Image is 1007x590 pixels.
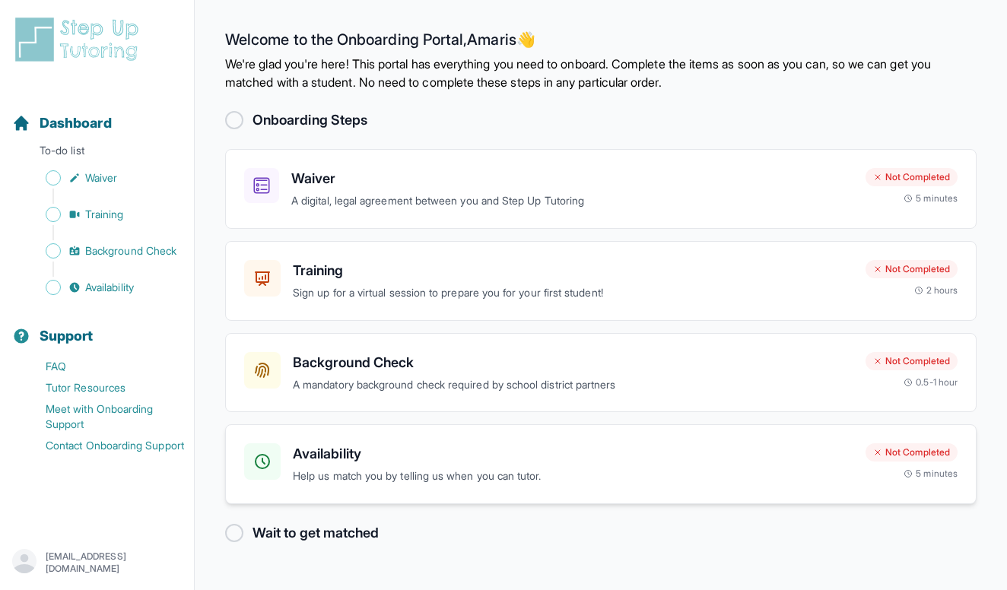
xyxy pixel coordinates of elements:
[85,243,176,259] span: Background Check
[225,30,977,55] h2: Welcome to the Onboarding Portal, Amaris 👋
[12,377,194,398] a: Tutor Resources
[40,113,112,134] span: Dashboard
[293,352,853,373] h3: Background Check
[291,168,853,189] h3: Waiver
[225,55,977,91] p: We're glad you're here! This portal has everything you need to onboard. Complete the items as soo...
[12,398,194,435] a: Meet with Onboarding Support
[12,277,194,298] a: Availability
[12,549,182,576] button: [EMAIL_ADDRESS][DOMAIN_NAME]
[253,109,367,131] h2: Onboarding Steps
[12,15,148,64] img: logo
[225,149,977,229] a: WaiverA digital, legal agreement between you and Step Up TutoringNot Completed5 minutes
[12,356,194,377] a: FAQ
[12,435,194,456] a: Contact Onboarding Support
[85,207,124,222] span: Training
[6,143,188,164] p: To-do list
[866,443,958,462] div: Not Completed
[12,240,194,262] a: Background Check
[293,376,853,394] p: A mandatory background check required by school district partners
[293,260,853,281] h3: Training
[225,333,977,413] a: Background CheckA mandatory background check required by school district partnersNot Completed0.5...
[225,241,977,321] a: TrainingSign up for a virtual session to prepare you for your first student!Not Completed2 hours
[12,113,112,134] a: Dashboard
[6,301,188,353] button: Support
[293,284,853,302] p: Sign up for a virtual session to prepare you for your first student!
[293,468,853,485] p: Help us match you by telling us when you can tutor.
[40,325,94,347] span: Support
[293,443,853,465] h3: Availability
[225,424,977,504] a: AvailabilityHelp us match you by telling us when you can tutor.Not Completed5 minutes
[85,170,117,186] span: Waiver
[85,280,134,295] span: Availability
[914,284,958,297] div: 2 hours
[46,550,182,575] p: [EMAIL_ADDRESS][DOMAIN_NAME]
[12,167,194,189] a: Waiver
[904,376,958,389] div: 0.5-1 hour
[904,468,958,480] div: 5 minutes
[6,88,188,140] button: Dashboard
[904,192,958,205] div: 5 minutes
[866,168,958,186] div: Not Completed
[12,204,194,225] a: Training
[866,260,958,278] div: Not Completed
[291,192,853,210] p: A digital, legal agreement between you and Step Up Tutoring
[253,522,379,544] h2: Wait to get matched
[866,352,958,370] div: Not Completed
